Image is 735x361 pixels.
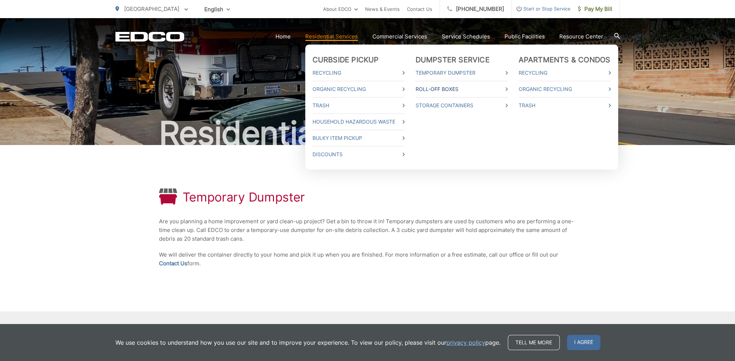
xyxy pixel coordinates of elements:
[407,5,432,13] a: Contact Us
[372,32,427,41] a: Commercial Services
[199,3,236,16] span: English
[115,338,501,347] p: We use cookies to understand how you use our site and to improve your experience. To view our pol...
[446,338,485,347] a: privacy policy
[519,101,611,110] a: Trash
[313,85,405,94] a: Organic Recycling
[365,5,400,13] a: News & Events
[305,32,358,41] a: Residential Services
[508,335,560,350] a: Tell me more
[275,32,291,41] a: Home
[115,32,184,42] a: EDCD logo. Return to the homepage.
[313,55,379,64] a: Curbside Pickup
[578,5,612,13] span: Pay My Bill
[567,335,600,350] span: I agree
[124,5,179,12] span: [GEOGRAPHIC_DATA]
[416,85,508,94] a: Roll-Off Boxes
[519,69,611,77] a: Recycling
[416,101,508,110] a: Storage Containers
[159,250,576,268] p: We will deliver the container directly to your home and pick it up when you are finished. For mor...
[159,217,576,243] p: Are you planning a home improvement or yard clean-up project? Get a bin to throw it in! Temporary...
[323,5,358,13] a: About EDCO
[313,117,405,126] a: Household Hazardous Waste
[115,115,620,152] h2: Residential Services
[416,69,508,77] a: Temporary Dumpster
[313,134,405,142] a: Bulky Item Pickup
[313,150,405,159] a: Discounts
[183,190,305,204] h1: Temporary Dumpster
[519,85,611,94] a: Organic Recycling
[505,32,545,41] a: Public Facilities
[442,32,490,41] a: Service Schedules
[159,259,187,268] a: Contact Us
[313,69,405,77] a: Recycling
[313,101,405,110] a: Trash
[559,32,603,41] a: Resource Center
[416,55,490,64] a: Dumpster Service
[519,55,611,64] a: Apartments & Condos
